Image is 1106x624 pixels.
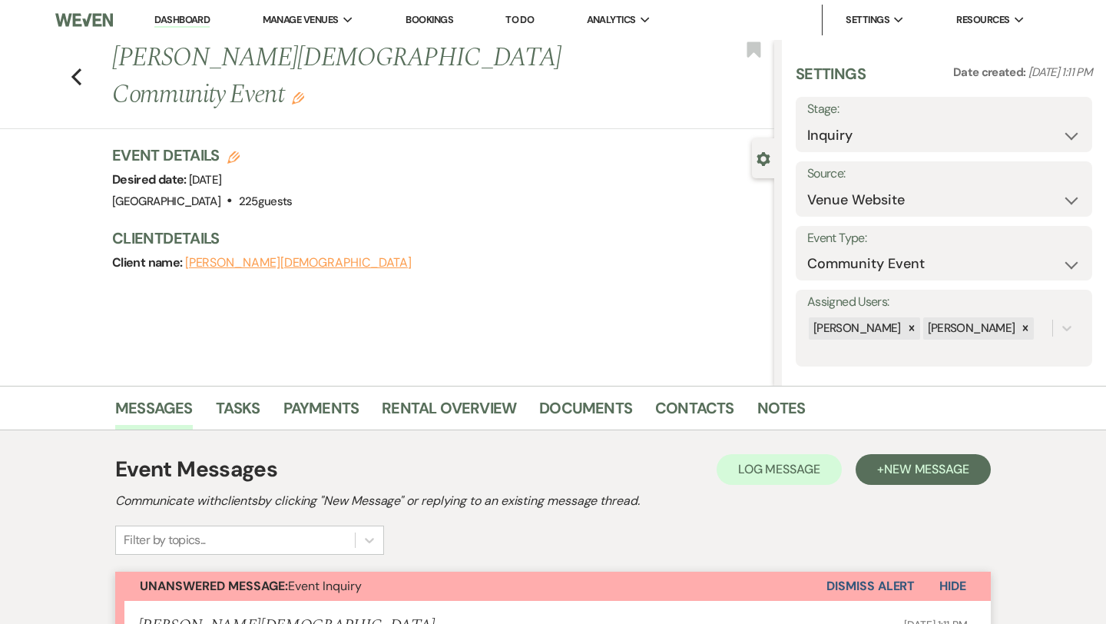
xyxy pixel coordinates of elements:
a: Tasks [216,396,260,430]
a: Bookings [406,13,453,26]
label: Source: [807,163,1081,185]
button: Log Message [717,454,842,485]
span: [DATE] [189,172,221,188]
label: Event Type: [807,227,1081,250]
a: To Do [505,13,534,26]
button: +New Message [856,454,991,485]
span: Client name: [112,254,185,271]
a: Documents [539,396,632,430]
button: Hide [915,572,991,601]
img: Weven Logo [55,4,113,36]
button: Edit [292,91,304,105]
span: 225 guests [239,194,293,209]
a: Payments [283,396,359,430]
span: Settings [846,12,889,28]
span: Desired date: [112,171,189,188]
h3: Client Details [112,227,759,249]
button: [PERSON_NAME][DEMOGRAPHIC_DATA] [185,257,412,269]
strong: Unanswered Message: [140,578,288,594]
button: Unanswered Message:Event Inquiry [115,572,826,601]
h3: Event Details [112,144,293,166]
div: Filter by topics... [124,531,206,549]
span: Hide [939,578,966,594]
a: Rental Overview [382,396,516,430]
span: Resources [956,12,1009,28]
h2: Communicate with clients by clicking "New Message" or replying to an existing message thread. [115,492,991,510]
button: Close lead details [757,151,770,165]
span: Analytics [587,12,636,28]
span: [GEOGRAPHIC_DATA] [112,194,220,209]
button: Dismiss Alert [826,572,915,601]
span: Date created: [953,65,1028,80]
a: Messages [115,396,193,430]
span: Log Message [738,461,820,477]
label: Stage: [807,98,1081,121]
label: Assigned Users: [807,291,1081,314]
div: [PERSON_NAME] [809,317,903,340]
span: Manage Venues [263,12,339,28]
a: Notes [757,396,806,430]
h1: Event Messages [115,453,277,486]
h3: Settings [796,63,866,97]
span: Event Inquiry [140,578,362,594]
span: New Message [884,461,969,477]
span: [DATE] 1:11 PM [1028,65,1092,80]
h1: [PERSON_NAME][DEMOGRAPHIC_DATA] Community Event [112,40,636,113]
div: [PERSON_NAME] [923,317,1018,340]
a: Dashboard [154,13,210,28]
a: Contacts [655,396,734,430]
